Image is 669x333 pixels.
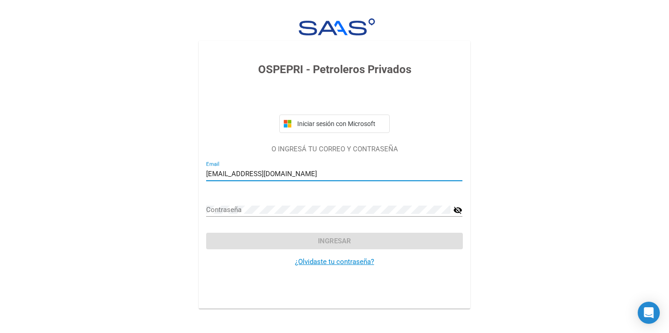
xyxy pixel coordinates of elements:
p: O INGRESÁ TU CORREO Y CONTRASEÑA [206,144,462,155]
span: Iniciar sesión con Microsoft [295,120,386,127]
button: Iniciar sesión con Microsoft [279,115,390,133]
mat-icon: visibility_off [453,205,462,216]
div: Open Intercom Messenger [638,302,660,324]
iframe: Botón Iniciar sesión con Google [275,88,394,108]
span: Ingresar [318,237,351,245]
button: Ingresar [206,233,462,249]
a: ¿Olvidaste tu contraseña? [295,258,374,266]
h3: OSPEPRI - Petroleros Privados [206,61,462,78]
